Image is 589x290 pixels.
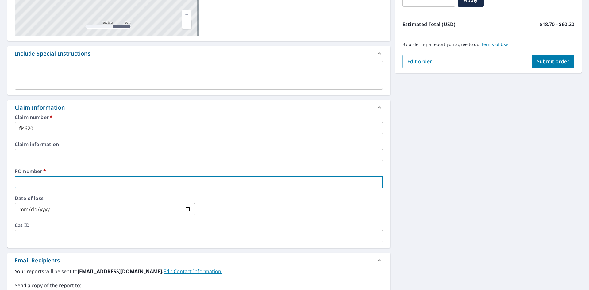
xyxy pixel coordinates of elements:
[537,58,570,65] span: Submit order
[532,55,575,68] button: Submit order
[402,21,488,28] p: Estimated Total (USD):
[7,100,390,115] div: Claim Information
[540,21,574,28] p: $18.70 - $60.20
[182,19,191,29] a: Current Level 17, Zoom Out
[15,49,90,58] div: Include Special Instructions
[15,103,65,112] div: Claim Information
[7,253,390,268] div: Email Recipients
[15,169,383,174] label: PO number
[15,115,383,120] label: Claim number
[182,10,191,19] a: Current Level 17, Zoom In
[15,223,383,228] label: Cat ID
[78,268,164,275] b: [EMAIL_ADDRESS][DOMAIN_NAME].
[15,282,383,289] label: Send a copy of the report to:
[7,46,390,61] div: Include Special Instructions
[402,42,574,47] p: By ordering a report you agree to our
[407,58,432,65] span: Edit order
[15,142,383,147] label: Claim information
[15,196,195,201] label: Date of loss
[164,268,222,275] a: EditContactInfo
[15,268,383,275] label: Your reports will be sent to
[481,41,509,47] a: Terms of Use
[15,256,60,265] div: Email Recipients
[402,55,437,68] button: Edit order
